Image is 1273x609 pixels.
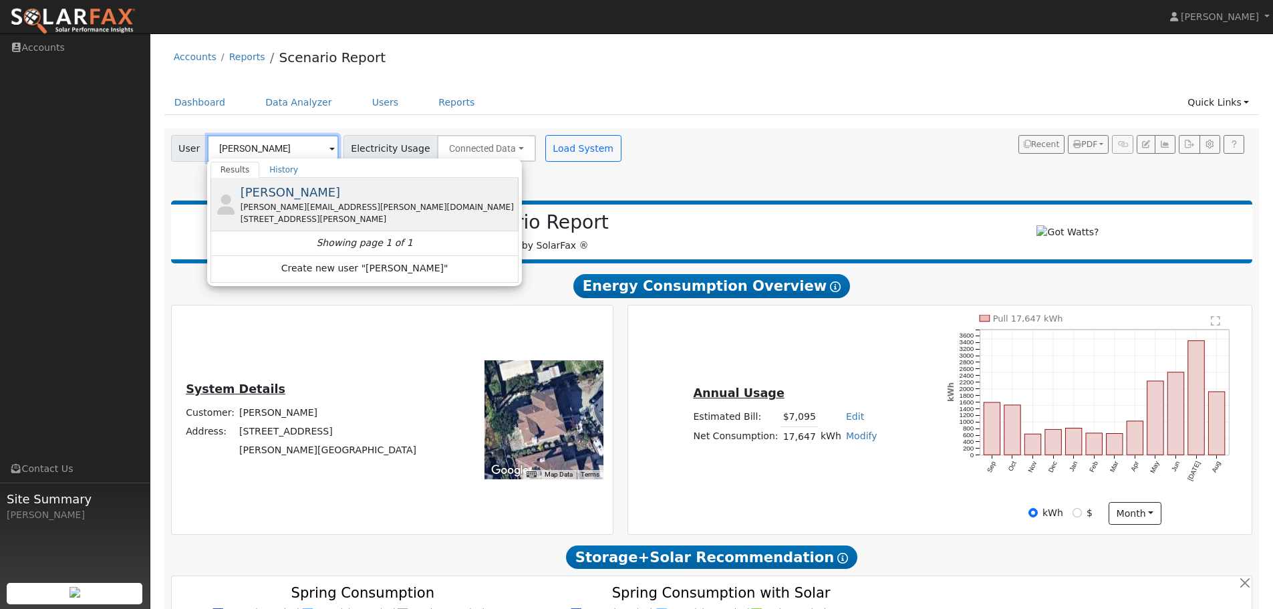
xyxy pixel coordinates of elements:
[229,51,265,62] a: Reports
[1087,506,1093,520] label: $
[781,427,818,446] td: 17,647
[1224,135,1244,154] a: Help Link
[960,345,974,352] text: 3200
[527,470,536,479] button: Keyboard shortcuts
[1188,341,1204,455] rect: onclick=""
[960,365,974,372] text: 2600
[1042,506,1063,520] label: kWh
[960,418,974,426] text: 1000
[241,213,517,225] div: [STREET_ADDRESS][PERSON_NAME]
[237,403,419,422] td: [PERSON_NAME]
[566,545,857,570] span: Storage+Solar Recommendation
[960,405,974,412] text: 1400
[1025,434,1041,455] rect: onclick=""
[1170,460,1181,473] text: Jun
[1187,460,1202,482] text: [DATE]
[818,427,843,446] td: kWh
[1212,316,1221,326] text: 
[237,422,419,441] td: [STREET_ADDRESS]
[1036,225,1099,239] img: Got Watts?
[1047,460,1058,474] text: Dec
[960,385,974,392] text: 2000
[488,462,532,479] a: Open this area in Google Maps (opens a new window)
[984,402,1000,455] rect: onclick=""
[993,314,1063,324] text: Pull 17,647 kWh
[184,422,237,441] td: Address:
[693,386,784,400] u: Annual Usage
[1149,460,1161,475] text: May
[241,185,341,199] span: [PERSON_NAME]
[1068,460,1079,473] text: Jan
[960,338,974,346] text: 3400
[184,211,883,234] h2: Scenario Report
[1181,11,1259,22] span: [PERSON_NAME]
[255,90,342,115] a: Data Analyzer
[960,358,974,366] text: 2800
[171,135,208,162] span: User
[362,90,409,115] a: Users
[960,412,974,419] text: 1200
[1026,460,1038,474] text: Nov
[10,7,136,35] img: SolarFax
[259,162,308,178] a: History
[316,236,412,250] i: Showing page 1 of 1
[960,352,974,359] text: 3000
[963,425,974,433] text: 800
[237,441,419,460] td: [PERSON_NAME][GEOGRAPHIC_DATA]
[1127,421,1143,455] rect: onclick=""
[1045,430,1061,455] rect: onclick=""
[691,408,781,427] td: Estimated Bill:
[291,584,434,601] text: Spring Consumption
[581,471,599,478] a: Terms (opens in new tab)
[970,451,974,459] text: 0
[174,51,217,62] a: Accounts
[1088,460,1099,473] text: Feb
[1086,433,1102,455] rect: onclick=""
[1028,508,1038,517] input: kWh
[428,90,484,115] a: Reports
[960,378,974,386] text: 2200
[7,508,143,522] div: [PERSON_NAME]
[1107,434,1123,455] rect: onclick=""
[545,470,573,479] button: Map Data
[1109,460,1120,474] text: Mar
[545,135,621,162] button: Load System
[1155,135,1175,154] button: Multi-Series Graph
[1066,429,1082,455] rect: onclick=""
[343,135,438,162] span: Electricity Usage
[691,427,781,446] td: Net Consumption:
[69,587,80,598] img: retrieve
[207,135,339,162] input: Select a User
[7,490,143,508] span: Site Summary
[846,431,877,441] a: Modify
[184,403,237,422] td: Customer:
[1137,135,1155,154] button: Edit User
[612,584,831,601] text: Spring Consumption with Solar
[963,445,974,452] text: 200
[960,398,974,406] text: 1600
[241,201,517,213] div: [PERSON_NAME][EMAIL_ADDRESS][PERSON_NAME][DOMAIN_NAME]
[437,135,536,162] button: Connected Data
[946,382,956,402] text: kWh
[963,431,974,439] text: 600
[1073,508,1082,517] input: $
[164,90,236,115] a: Dashboard
[846,411,864,422] a: Edit
[1211,460,1222,473] text: Aug
[488,462,532,479] img: Google
[210,162,260,178] a: Results
[178,211,890,253] div: Powered by SolarFax ®
[1147,381,1163,455] rect: onclick=""
[573,274,850,298] span: Energy Consumption Overview
[1177,90,1259,115] a: Quick Links
[986,460,998,474] text: Sep
[781,408,818,427] td: $7,095
[1179,135,1199,154] button: Export Interval Data
[186,382,285,396] u: System Details
[960,372,974,379] text: 2400
[1109,502,1161,525] button: month
[960,332,974,339] text: 3600
[837,553,848,564] i: Show Help
[1068,135,1109,154] button: PDF
[963,438,974,445] text: 400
